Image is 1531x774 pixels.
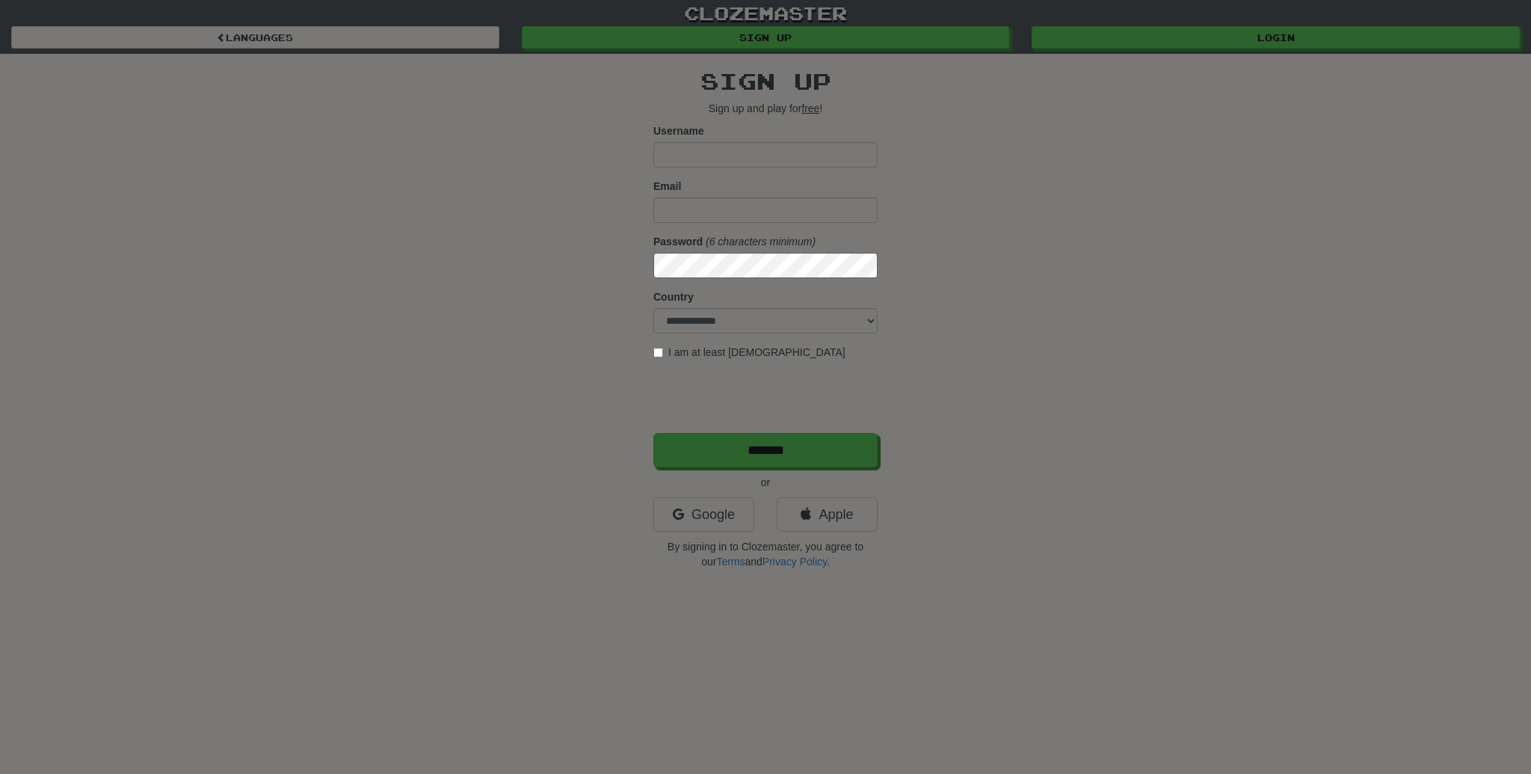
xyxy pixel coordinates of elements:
iframe: reCAPTCHA [653,367,881,426]
a: Apple [777,497,878,532]
a: Languages [11,26,499,49]
p: Sign up and play for ! [653,101,878,116]
label: Username [653,123,704,138]
h2: Sign up [653,69,878,93]
label: I am at least [DEMOGRAPHIC_DATA] [653,345,845,360]
p: By signing in to Clozemaster, you agree to our and . [653,539,878,569]
a: Google [653,497,754,532]
label: Email [653,179,681,194]
label: Password [653,234,703,249]
a: Terms [716,556,745,568]
a: Login [1032,26,1520,49]
label: Country [653,289,694,304]
u: free [801,102,819,114]
p: or [653,475,878,490]
a: Sign up [522,26,1010,49]
input: I am at least [DEMOGRAPHIC_DATA] [653,348,663,357]
em: (6 characters minimum) [706,236,816,248]
a: Privacy Policy [763,556,827,568]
